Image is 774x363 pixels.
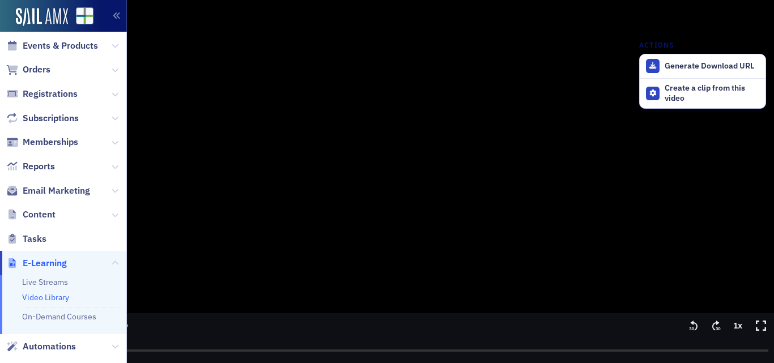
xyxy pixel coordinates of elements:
[23,112,79,125] span: Subscriptions
[23,208,56,221] span: Content
[22,292,69,302] a: Video Library
[23,340,76,353] span: Automations
[23,233,46,245] span: Tasks
[6,208,56,221] a: Content
[23,88,78,100] span: Registrations
[6,233,46,245] a: Tasks
[6,185,90,197] a: Email Marketing
[76,7,93,25] img: SailAMX
[640,54,766,78] button: Generate Download URL
[6,160,55,173] a: Reports
[6,40,98,52] a: Events & Products
[665,83,760,103] div: Create a clip from this video
[23,185,90,197] span: Email Marketing
[6,63,50,76] a: Orders
[23,136,78,148] span: Memberships
[640,78,766,109] button: Create a clip from this video
[23,160,55,173] span: Reports
[16,8,68,26] img: SailAMX
[23,63,50,76] span: Orders
[639,40,674,50] h4: Actions
[23,40,98,52] span: Events & Products
[6,136,78,148] a: Memberships
[68,7,93,27] a: View Homepage
[6,88,78,100] a: Registrations
[22,277,68,287] a: Live Streams
[6,257,67,270] a: E-Learning
[23,257,67,270] span: E-Learning
[6,340,76,353] a: Automations
[22,311,96,322] a: On-Demand Courses
[665,61,760,71] div: Generate Download URL
[6,112,79,125] a: Subscriptions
